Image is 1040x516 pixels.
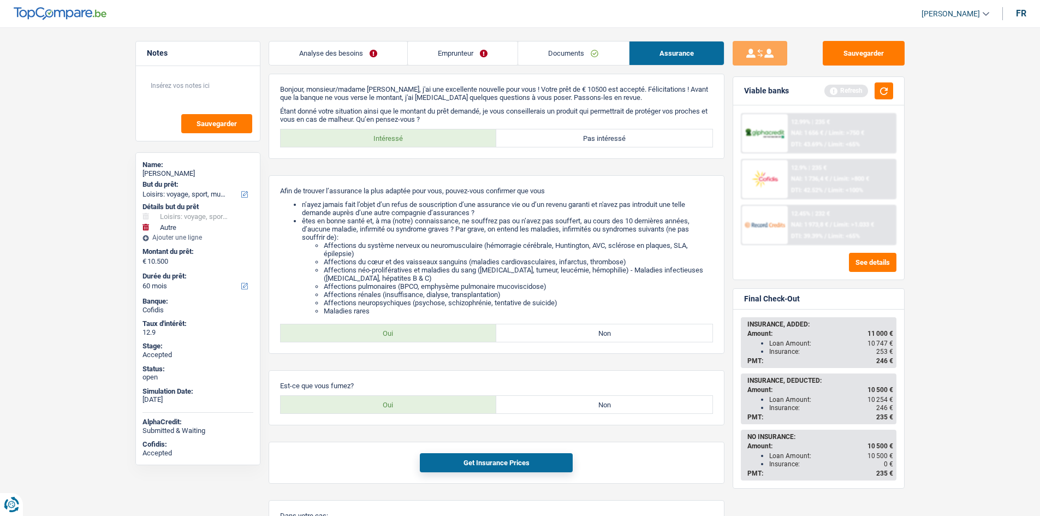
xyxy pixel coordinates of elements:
label: Non [496,396,712,413]
div: PMT: [747,357,893,365]
label: Durée du prêt: [142,272,251,281]
span: / [824,233,827,240]
span: DTI: 42.52% [791,187,823,194]
span: 246 € [876,357,893,365]
div: Cofidis [142,306,253,315]
div: Insurance: [769,460,893,468]
div: Final Check-Out [744,294,800,304]
div: 12.9 [142,328,253,337]
span: [PERSON_NAME] [922,9,980,19]
div: Cofidis: [142,440,253,449]
span: Limit: <65% [828,141,860,148]
label: Non [496,324,712,342]
a: Analyse des besoins [269,41,407,65]
div: Ajouter une ligne [142,234,253,241]
div: AlphaCredit: [142,418,253,426]
li: n’ayez jamais fait l’objet d’un refus de souscription d’une assurance vie ou d’un revenu garanti ... [302,200,713,217]
li: Affections pulmonaires (BPCO, emphysème pulmonaire mucoviscidose) [324,282,713,290]
div: 12.45% | 232 € [791,210,830,217]
label: Oui [281,324,497,342]
div: Banque: [142,297,253,306]
div: Amount: [747,442,893,450]
span: Limit: <100% [828,187,863,194]
span: 10 747 € [867,340,893,347]
div: INSURANCE, ADDED: [747,321,893,328]
img: Cofidis [745,169,785,189]
a: Emprunteur [408,41,518,65]
a: Assurance [629,41,724,65]
label: Intéressé [281,129,497,147]
div: Status: [142,365,253,373]
span: 10 500 € [867,442,893,450]
div: PMT: [747,470,893,477]
span: 235 € [876,470,893,477]
li: Maladies rares [324,307,713,315]
img: Record Credits [745,215,785,235]
div: Insurance: [769,348,893,355]
span: NAI: 1 656 € [791,129,823,137]
button: Sauvegarder [181,114,252,133]
div: Loan Amount: [769,452,893,460]
span: 235 € [876,413,893,421]
span: 0 € [884,460,893,468]
span: / [824,141,827,148]
li: Affections rénales (insuffisance, dialyse, transplantation) [324,290,713,299]
div: INSURANCE, DEDUCTED: [747,377,893,384]
div: Simulation Date: [142,387,253,396]
p: Bonjour, monsieur/madame [PERSON_NAME], j'ai une excellente nouvelle pour vous ! Votre prêt de € ... [280,85,713,102]
label: Oui [281,396,497,413]
div: Loan Amount: [769,396,893,404]
div: NO INSURANCE: [747,433,893,441]
span: 10 500 € [867,452,893,460]
div: Accepted [142,351,253,359]
a: Documents [518,41,628,65]
div: Détails but du prêt [142,203,253,211]
h5: Notes [147,49,249,58]
span: 253 € [876,348,893,355]
div: PMT: [747,413,893,421]
button: Sauvegarder [823,41,905,66]
div: fr [1016,8,1026,19]
div: [DATE] [142,395,253,404]
span: Limit: >750 € [829,129,864,137]
span: 10 500 € [867,386,893,394]
span: / [824,187,827,194]
button: See details [849,253,896,272]
span: Limit: <65% [828,233,860,240]
div: Loan Amount: [769,340,893,347]
li: Affections neuropsychiques (psychose, schizophrénie, tentative de suicide) [324,299,713,307]
span: 10 254 € [867,396,893,404]
img: AlphaCredit [745,127,785,140]
div: Stage: [142,342,253,351]
span: 246 € [876,404,893,412]
div: Viable banks [744,86,789,96]
div: Accepted [142,449,253,458]
button: Get Insurance Prices [420,453,573,472]
label: But du prêt: [142,180,251,189]
a: [PERSON_NAME] [913,5,989,23]
div: open [142,373,253,382]
div: Amount: [747,386,893,394]
img: TopCompare Logo [14,7,106,20]
div: Refresh [824,85,868,97]
span: / [830,175,832,182]
span: Limit: >800 € [834,175,869,182]
p: Afin de trouver l’assurance la plus adaptée pour vous, pouvez-vous confirmer que vous [280,187,713,195]
span: € [142,257,146,266]
label: Montant du prêt: [142,247,251,256]
span: NAI: 1 736,4 € [791,175,828,182]
div: Submitted & Waiting [142,426,253,435]
div: Amount: [747,330,893,337]
span: DTI: 39.39% [791,233,823,240]
li: Affections néo-prolifératives et maladies du sang ([MEDICAL_DATA], tumeur, leucémie, hémophilie) ... [324,266,713,282]
span: NAI: 1 973,8 € [791,221,828,228]
div: [PERSON_NAME] [142,169,253,178]
div: Name: [142,161,253,169]
span: / [825,129,827,137]
span: DTI: 43.69% [791,141,823,148]
div: Insurance: [769,404,893,412]
p: Étant donné votre situation ainsi que le montant du prêt demandé, je vous conseillerais un produi... [280,107,713,123]
li: Affections du système nerveux ou neuromusculaire (hémorragie cérébrale, Huntington, AVC, sclérose... [324,241,713,258]
span: Limit: >1.033 € [834,221,874,228]
li: êtes en bonne santé et, à ma (notre) connaissance, ne souffrez pas ou n’avez pas souffert, au cou... [302,217,713,315]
